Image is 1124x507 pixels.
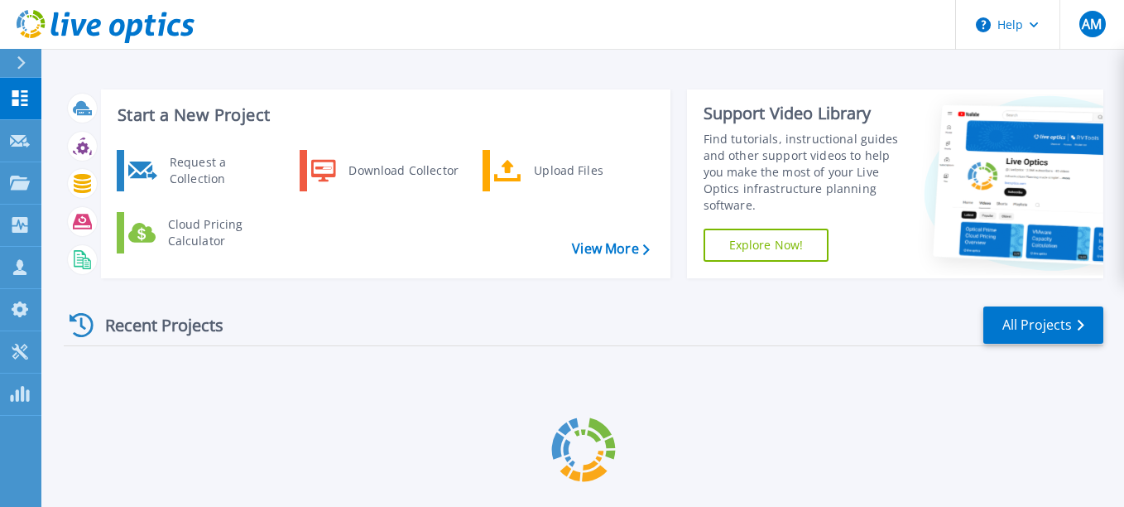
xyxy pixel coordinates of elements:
span: AM [1082,17,1102,31]
a: Explore Now! [704,229,829,262]
a: Download Collector [300,150,469,191]
a: Upload Files [483,150,652,191]
div: Request a Collection [161,154,282,187]
a: Cloud Pricing Calculator [117,212,286,254]
div: Cloud Pricing Calculator [160,216,282,249]
a: View More [572,241,649,257]
div: Support Video Library [704,103,910,124]
div: Upload Files [526,154,648,187]
div: Download Collector [340,154,465,187]
div: Find tutorials, instructional guides and other support videos to help you make the most of your L... [704,131,910,214]
h3: Start a New Project [118,106,649,124]
div: Recent Projects [64,305,246,345]
a: Request a Collection [117,150,286,191]
a: All Projects [983,307,1103,344]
